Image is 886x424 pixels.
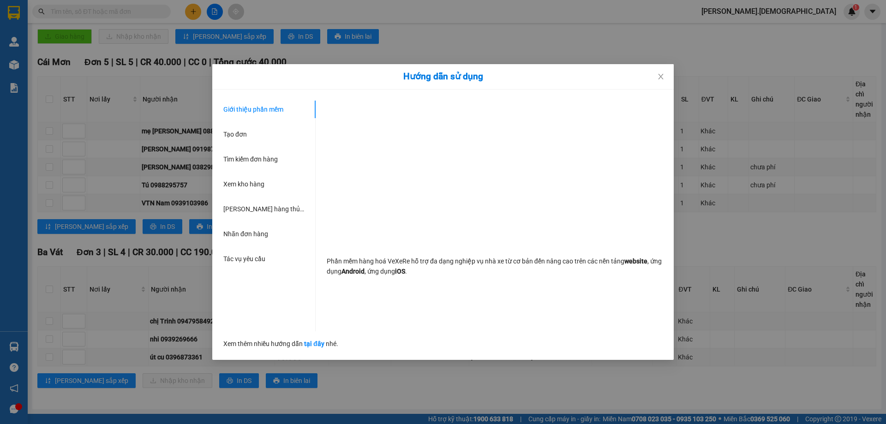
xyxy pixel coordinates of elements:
[624,257,647,265] strong: website
[223,106,283,113] span: Giới thiệu phần mềm
[223,131,247,138] span: Tạo đơn
[648,64,674,90] button: Close
[223,205,316,213] span: [PERSON_NAME] hàng thủ công
[395,268,405,275] strong: iOS
[223,180,264,188] span: Xem kho hàng
[657,73,664,80] span: close
[365,101,624,246] iframe: YouTube video player
[223,72,663,82] div: Hướng dẫn sử dụng
[223,331,663,349] div: Xem thêm nhiều hướng dẫn nhé.
[341,268,365,275] strong: Android
[223,155,278,163] span: Tìm kiếm đơn hàng
[223,230,268,238] span: Nhãn đơn hàng
[223,255,265,263] span: Tác vụ yêu cầu
[304,340,324,347] a: tại đây
[327,256,663,276] p: Phần mềm hàng hoá VeXeRe hỗ trợ đa dạng nghiệp vụ nhà xe từ cơ bản đến nâng cao trên các nền tảng...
